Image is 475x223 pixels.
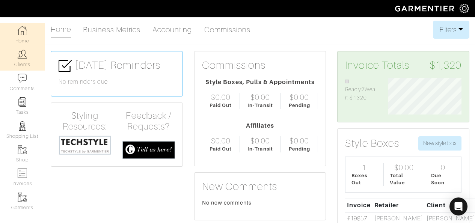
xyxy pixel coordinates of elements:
img: reminder-icon-8004d30b9f0a5d33ae49ab947aed9ed385cf756f9e5892f1edd6e32f2345188e.png [18,97,27,107]
div: $0.00 [250,136,270,145]
img: feedback_requests-3821251ac2bd56c73c230f3229a5b25d6eb027adea667894f41107c140538ee0.png [122,141,175,159]
div: $0.00 [250,93,270,102]
div: 0 [441,163,445,172]
div: Due Soon [431,172,455,186]
div: Total Value [390,172,419,186]
div: $0.00 [290,136,309,145]
img: garments-icon-b7da505a4dc4fd61783c78ac3ca0ef83fa9d6f193b1c9dc38574b1d14d53ca28.png [18,193,27,202]
img: orders-icon-0abe47150d42831381b5fb84f609e132dff9fe21cb692f30cb5eec754e2cba89.png [18,169,27,178]
th: Retailer [372,199,425,212]
a: Commissions [204,22,251,37]
div: $0.00 [394,163,414,172]
li: Ready2Wear: $1320 [345,78,376,102]
div: Paid Out [210,145,232,152]
img: stylists-icon-eb353228a002819b7ec25b43dbf5f0378dd9e0616d9560372ff212230b889e62.png [18,121,27,131]
a: Business Metrics [83,22,140,37]
div: $0.00 [211,93,231,102]
div: 1 [362,163,366,172]
img: comment-icon-a0a6a9ef722e966f86d9cbdc48e553b5cf19dbc54f86b18d962a5391bc8f6eb6.png [18,74,27,83]
div: In-Transit [247,102,273,109]
h3: [DATE] Reminders [59,59,175,72]
h3: Style Boxes [345,137,399,150]
h4: Feedback / Requests? [122,110,175,132]
h3: New Comments [202,180,318,193]
div: Pending [289,145,310,152]
a: #19857 [347,215,367,222]
h6: No reminders due [59,78,175,86]
h3: Commissions [202,59,266,72]
div: In-Transit [247,145,273,152]
button: Filters [433,21,469,39]
th: Invoice [345,199,372,212]
div: Open Intercom Messenger [449,197,467,215]
h4: Styling Resources: [59,110,111,132]
div: $0.00 [290,93,309,102]
button: New style box [418,136,461,151]
span: $1,320 [430,59,461,72]
div: $0.00 [211,136,231,145]
img: gear-icon-white-bd11855cb880d31180b6d7d6211b90ccbf57a29d726f0c71d8c61bd08dd39cc2.png [460,4,469,13]
img: garmentier-logo-header-white-b43fb05a5012e4ada735d5af1a66efaba907eab6374d6393d1fbf88cb4ef424d.png [391,2,460,15]
div: Affiliates [202,121,318,130]
div: Style Boxes, Pulls & Appointments [202,78,318,87]
img: check-box-icon-36a4915ff3ba2bd8f6e4f29bc755bb66becd62c870f447fc0dd1365fcfddab58.png [59,59,72,72]
a: Accounting [152,22,192,37]
div: Paid Out [210,102,232,109]
a: Home [51,22,71,38]
img: clients-icon-6bae9207a08558b7cb47a8932f037763ab4055f8c8b6bfacd5dc20c3e0201464.png [18,50,27,59]
div: Pending [289,102,310,109]
img: dashboard-icon-dbcd8f5a0b271acd01030246c82b418ddd0df26cd7fceb0bd07c9910d44c42f6.png [18,26,27,35]
img: garments-icon-b7da505a4dc4fd61783c78ac3ca0ef83fa9d6f193b1c9dc38574b1d14d53ca28.png [18,145,27,154]
h3: Invoice Totals [345,59,461,72]
div: No new comments [202,199,318,206]
div: Boxes Out [351,172,377,186]
img: techstyle-93310999766a10050dc78ceb7f971a75838126fd19372ce40ba20cdf6a89b94b.png [59,135,111,155]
